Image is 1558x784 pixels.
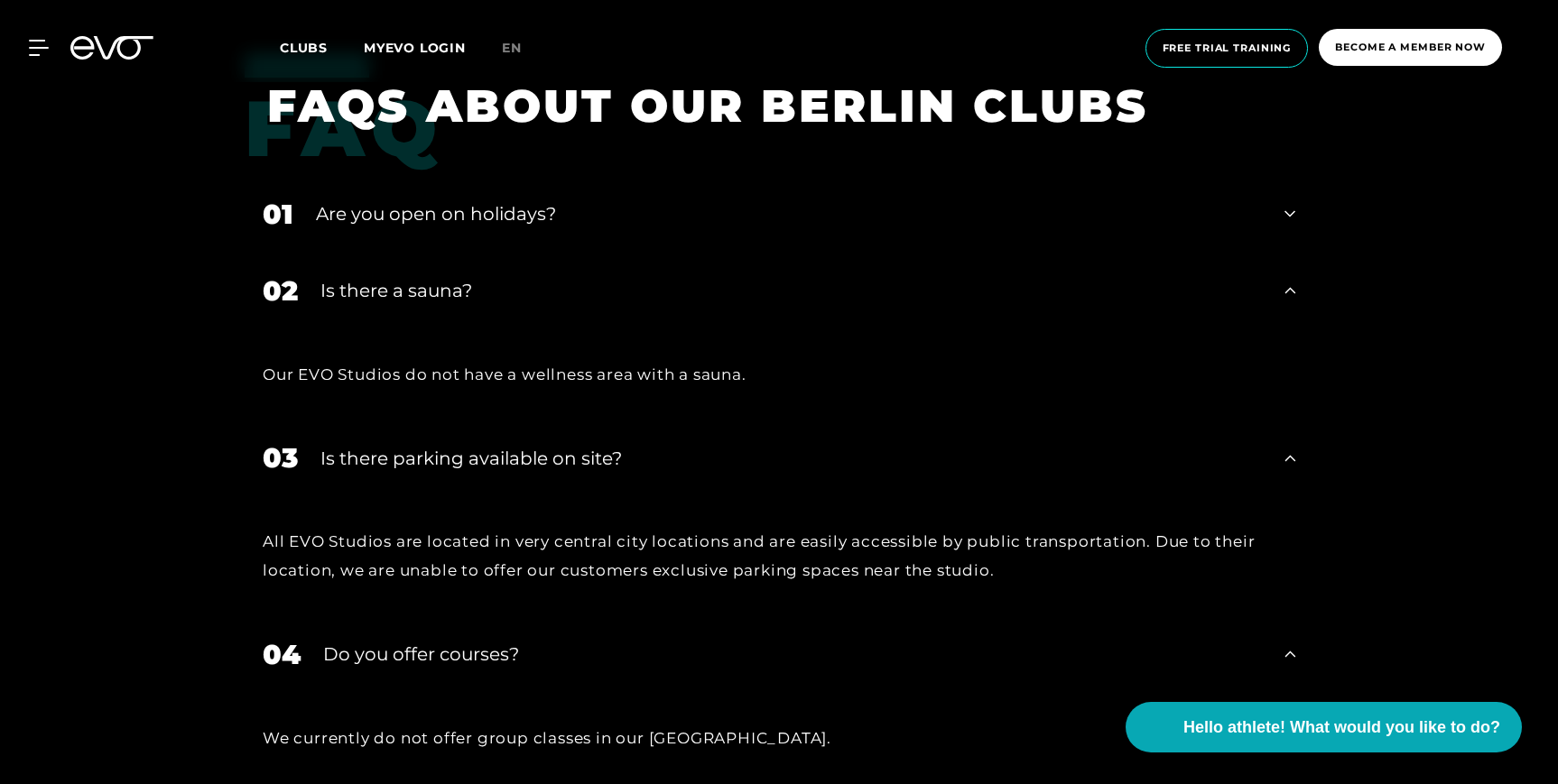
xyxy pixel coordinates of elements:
[502,40,522,56] font: en
[263,198,293,231] font: 01
[263,729,831,747] font: We currently do not offer group classes in our [GEOGRAPHIC_DATA].
[1163,42,1292,54] font: Free trial training
[280,40,328,56] font: Clubs
[267,78,1148,134] font: FAQS ABOUT OUR BERLIN CLUBS
[364,40,466,56] a: MYEVO LOGIN
[263,274,298,308] font: 02
[320,280,472,301] font: Is there a sauna?
[1140,29,1314,68] a: Free trial training
[1183,718,1500,736] font: Hello athlete! What would you like to do?
[1126,702,1522,752] button: Hello athlete! What would you like to do?
[263,638,301,671] font: 04
[263,532,1255,579] font: All EVO Studios are located in very central city locations and are easily accessible by public tr...
[1335,41,1486,53] font: Become a member now
[320,447,622,469] font: Is there parking available on site?
[502,38,543,59] a: en
[316,203,556,225] font: Are you open on holidays?
[323,643,519,665] font: Do you offer courses?
[1313,29,1507,68] a: Become a member now
[263,365,747,383] font: Our EVO Studios do not have a wellness area with a sauna.
[263,441,298,475] font: 03
[280,39,364,56] a: Clubs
